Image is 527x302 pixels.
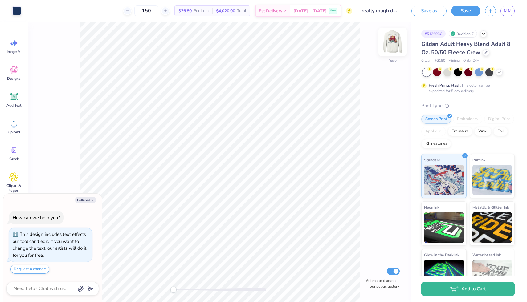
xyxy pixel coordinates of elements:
[10,265,49,274] button: Request a change
[424,165,464,195] img: Standard
[6,103,21,108] span: Add Text
[421,102,515,109] div: Print Type
[421,115,451,124] div: Screen Print
[453,115,482,124] div: Embroidery
[194,8,209,14] span: Per Item
[424,212,464,243] img: Neon Ink
[7,76,21,81] span: Designs
[330,9,336,13] span: Free
[424,157,440,163] span: Standard
[424,260,464,290] img: Glow in the Dark Ink
[8,130,20,135] span: Upload
[429,83,461,88] strong: Fresh Prints Flash:
[75,197,96,203] button: Collapse
[421,40,510,56] span: Gildan Adult Heavy Blend Adult 8 Oz. 50/50 Fleece Crew
[472,260,512,290] img: Water based Ink
[411,6,447,16] button: Save as
[474,127,492,136] div: Vinyl
[170,287,177,293] div: Accessibility label
[237,8,246,14] span: Total
[424,204,439,211] span: Neon Ink
[421,127,446,136] div: Applique
[472,165,512,195] img: Puff Ink
[421,282,515,296] button: Add to Cart
[434,58,445,63] span: # G180
[421,139,451,148] div: Rhinestones
[293,8,327,14] span: [DATE] - [DATE]
[493,127,508,136] div: Foil
[449,30,477,38] div: Revision 7
[7,49,21,54] span: Image AI
[134,5,158,16] input: – –
[472,212,512,243] img: Metallic & Glitter Ink
[451,6,480,16] button: Save
[357,5,402,17] input: Untitled Design
[363,278,400,289] label: Submit to feature on our public gallery.
[421,30,446,38] div: # 512693C
[472,204,509,211] span: Metallic & Glitter Ink
[421,58,431,63] span: Gildan
[448,127,472,136] div: Transfers
[380,30,405,54] img: Back
[448,58,479,63] span: Minimum Order: 24 +
[500,6,515,16] a: MM
[472,252,501,258] span: Water based Ink
[504,7,512,14] span: MM
[424,252,459,258] span: Glow in the Dark Ink
[216,8,235,14] span: $4,020.00
[178,8,192,14] span: $26.80
[389,58,397,64] div: Back
[4,183,24,193] span: Clipart & logos
[472,157,485,163] span: Puff Ink
[259,8,282,14] span: Est. Delivery
[9,156,19,161] span: Greek
[13,215,60,221] div: How can we help you?
[484,115,514,124] div: Digital Print
[13,231,86,258] div: This design includes text effects our tool can't edit. If you want to change the text, our artist...
[429,83,505,94] div: This color can be expedited for 5 day delivery.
